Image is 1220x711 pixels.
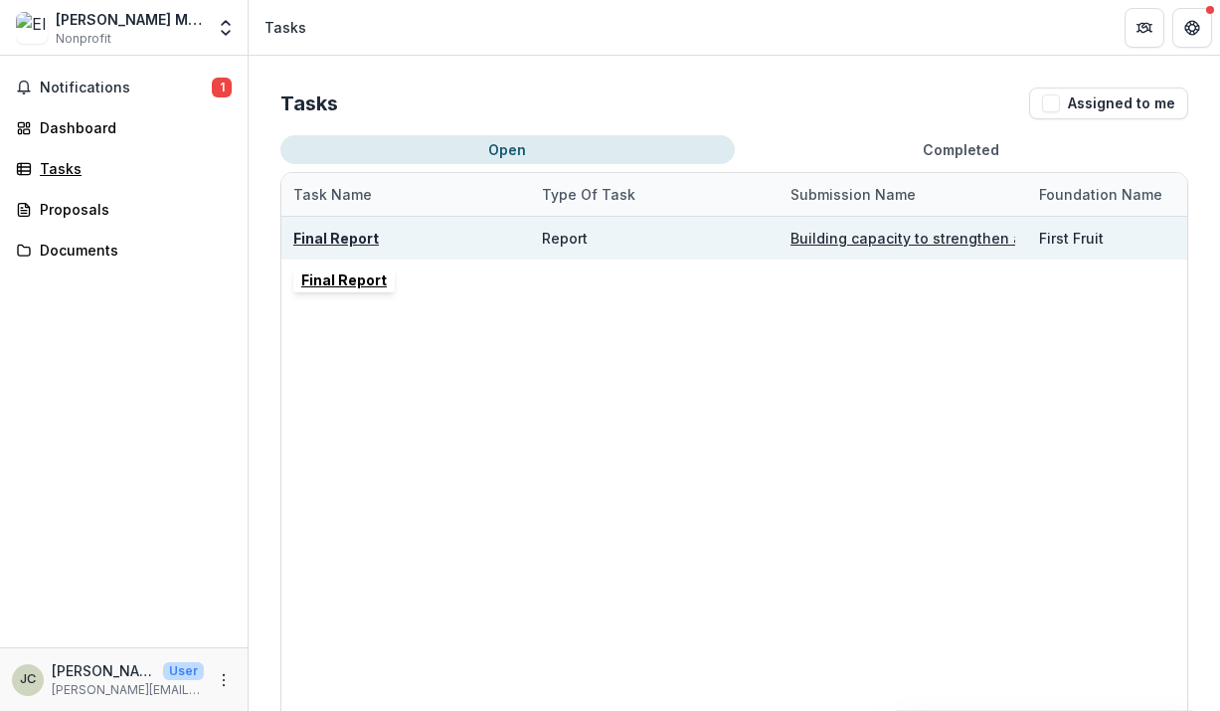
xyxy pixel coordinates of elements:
[280,91,338,115] h2: Tasks
[257,13,314,42] nav: breadcrumb
[530,184,647,205] div: Type of Task
[40,117,224,138] div: Dashboard
[8,72,240,103] button: Notifications1
[280,135,735,164] button: Open
[56,30,111,48] span: Nonprofit
[530,173,779,216] div: Type of Task
[264,17,306,38] div: Tasks
[8,193,240,226] a: Proposals
[52,681,204,699] p: [PERSON_NAME][EMAIL_ADDRESS][PERSON_NAME][DOMAIN_NAME]
[8,111,240,144] a: Dashboard
[281,184,384,205] div: Task Name
[212,8,240,48] button: Open entity switcher
[293,230,379,247] a: Final Report
[212,668,236,692] button: More
[16,12,48,44] img: Elam Ministries
[1029,88,1188,119] button: Assigned to me
[20,673,36,686] div: Joe Connor
[779,184,928,205] div: Submission Name
[40,240,224,261] div: Documents
[52,660,155,681] p: [PERSON_NAME]
[1172,8,1212,48] button: Get Help
[8,234,240,267] a: Documents
[1125,8,1164,48] button: Partners
[40,199,224,220] div: Proposals
[735,135,1189,164] button: Completed
[56,9,204,30] div: [PERSON_NAME] Ministries
[212,78,232,97] span: 1
[1027,184,1174,205] div: Foundation Name
[8,152,240,185] a: Tasks
[281,173,530,216] div: Task Name
[1039,228,1104,249] div: First Fruit
[163,662,204,680] p: User
[542,228,588,249] div: Report
[779,173,1027,216] div: Submission Name
[40,80,212,96] span: Notifications
[40,158,224,179] div: Tasks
